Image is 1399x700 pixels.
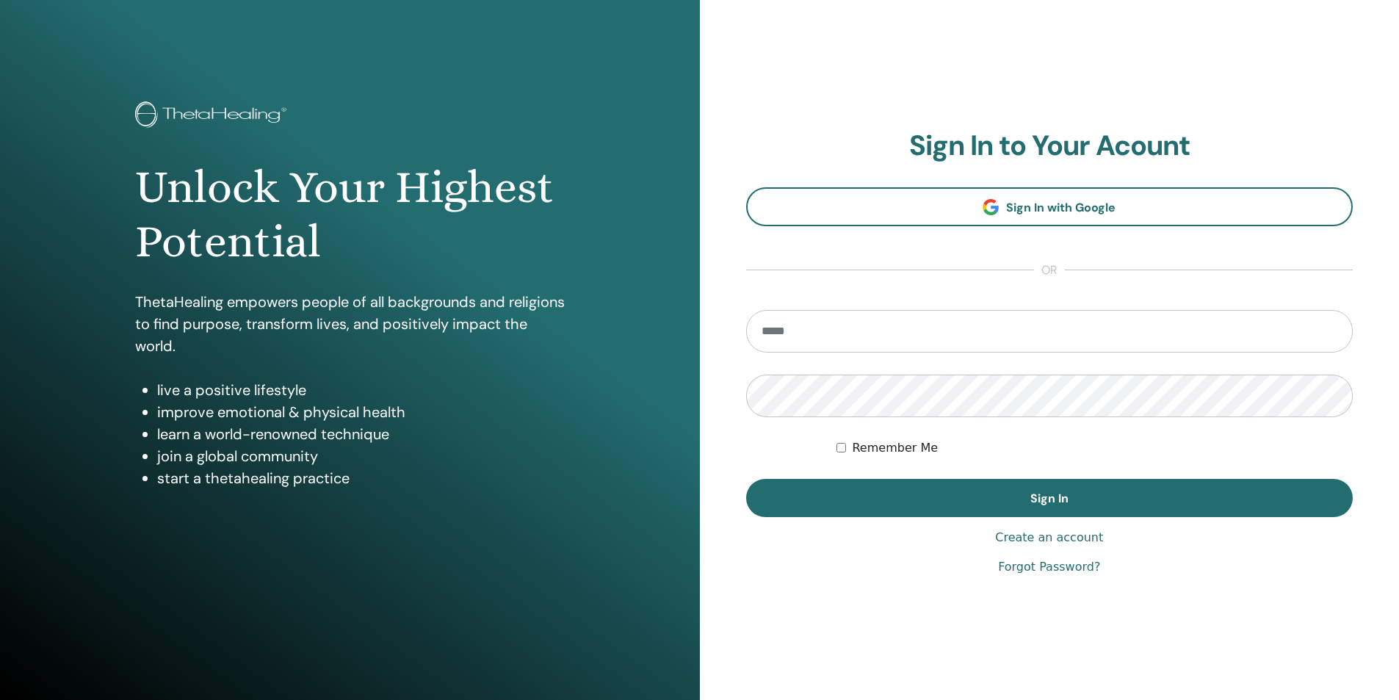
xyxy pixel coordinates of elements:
[1006,200,1116,215] span: Sign In with Google
[746,129,1353,163] h2: Sign In to Your Acount
[995,529,1103,546] a: Create an account
[157,423,565,445] li: learn a world-renowned technique
[135,160,565,270] h1: Unlock Your Highest Potential
[157,401,565,423] li: improve emotional & physical health
[852,439,938,457] label: Remember Me
[135,291,565,357] p: ThetaHealing empowers people of all backgrounds and religions to find purpose, transform lives, a...
[157,445,565,467] li: join a global community
[1030,491,1069,506] span: Sign In
[746,479,1353,517] button: Sign In
[998,558,1100,576] a: Forgot Password?
[1034,261,1065,279] span: or
[157,467,565,489] li: start a thetahealing practice
[746,187,1353,226] a: Sign In with Google
[836,439,1353,457] div: Keep me authenticated indefinitely or until I manually logout
[157,379,565,401] li: live a positive lifestyle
